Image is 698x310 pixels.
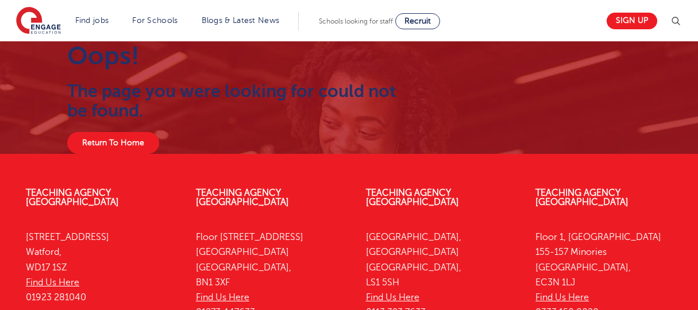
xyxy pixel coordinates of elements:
[366,292,419,303] a: Find Us Here
[202,16,280,25] a: Blogs & Latest News
[535,188,628,207] a: Teaching Agency [GEOGRAPHIC_DATA]
[395,13,440,29] a: Recruit
[319,17,393,25] span: Schools looking for staff
[196,188,289,207] a: Teaching Agency [GEOGRAPHIC_DATA]
[366,188,459,207] a: Teaching Agency [GEOGRAPHIC_DATA]
[196,292,249,303] a: Find Us Here
[67,132,159,154] a: Return To Home
[26,277,79,288] a: Find Us Here
[404,17,431,25] span: Recruit
[67,41,399,70] h1: Oops!
[75,16,109,25] a: Find jobs
[26,230,179,305] p: [STREET_ADDRESS] Watford, WD17 1SZ 01923 281040
[16,7,61,36] img: Engage Education
[26,188,119,207] a: Teaching Agency [GEOGRAPHIC_DATA]
[132,16,178,25] a: For Schools
[67,82,399,121] h2: The page you were looking for could not be found.
[535,292,589,303] a: Find Us Here
[607,13,657,29] a: Sign up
